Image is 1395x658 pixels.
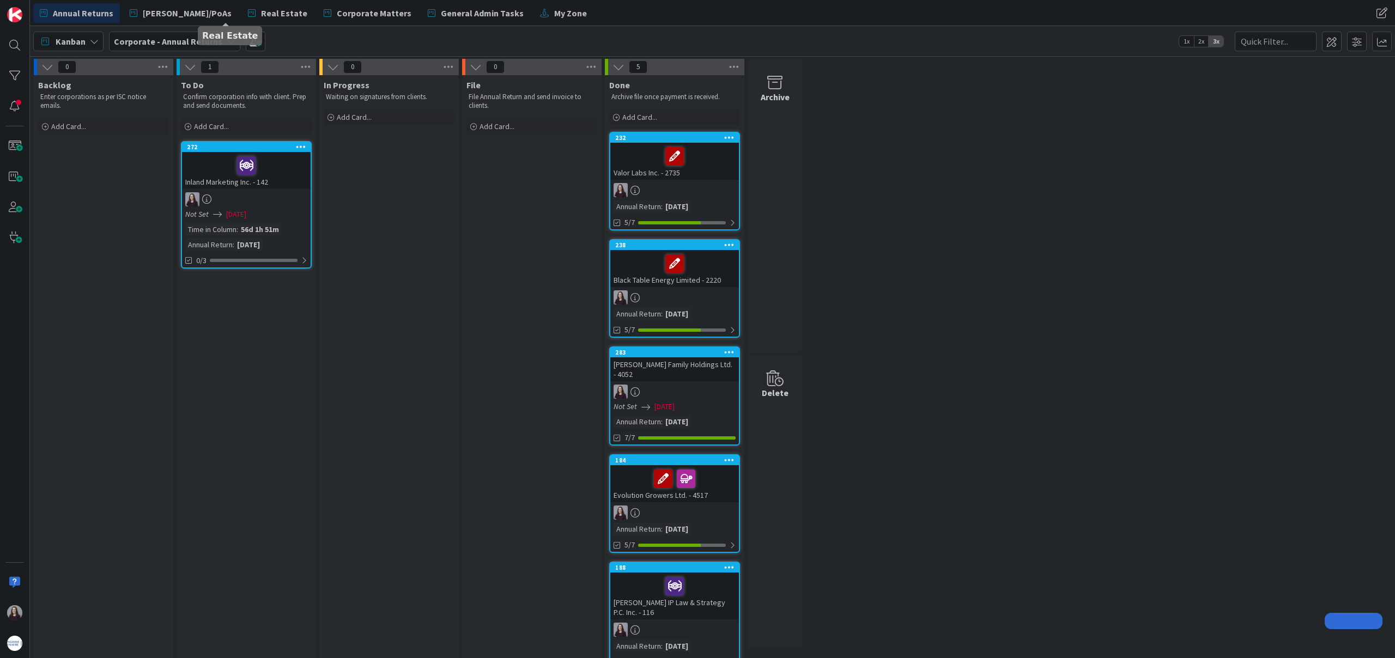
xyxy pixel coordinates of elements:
[261,7,307,20] span: Real Estate
[614,623,628,637] img: BC
[337,112,372,122] span: Add Card...
[236,223,238,235] span: :
[629,60,647,74] span: 5
[226,209,246,220] span: [DATE]
[614,200,661,212] div: Annual Return
[614,290,628,304] img: BC
[181,80,204,90] span: To Do
[7,7,22,22] img: Visit kanbanzone.com
[1194,36,1209,47] span: 2x
[610,385,739,399] div: BC
[610,563,739,572] div: 188
[469,93,595,111] p: File Annual Return and send invoice to clients.
[610,455,739,465] div: 184
[614,401,637,411] i: Not Set
[185,223,236,235] div: Time in Column
[610,250,739,287] div: Black Table Energy Limited - 2220
[614,416,661,428] div: Annual Return
[610,623,739,637] div: BC
[33,3,120,23] a: Annual Returns
[194,121,229,131] span: Add Card...
[624,539,635,551] span: 5/7
[196,255,207,266] span: 0/3
[610,572,739,619] div: [PERSON_NAME] IP Law & Strategy P.C. Inc. - 116
[611,93,738,101] p: Archive file once payment is received.
[441,7,524,20] span: General Admin Tasks
[610,290,739,304] div: BC
[1235,32,1317,51] input: Quick Filter...
[609,80,630,90] span: Done
[614,308,661,320] div: Annual Return
[185,209,209,219] i: Not Set
[615,456,739,464] div: 184
[610,505,739,520] div: BC
[663,416,691,428] div: [DATE]
[241,3,314,23] a: Real Estate
[201,60,219,74] span: 1
[610,143,739,180] div: Valor Labs Inc. - 2735
[661,200,663,212] span: :
[337,7,411,20] span: Corporate Matters
[181,141,312,269] a: 272Inland Marketing Inc. - 142BCNot Set[DATE]Time in Column:56d 1h 51mAnnual Return:[DATE]0/3
[609,132,740,230] a: 232Valor Labs Inc. - 2735BCAnnual Return:[DATE]5/7
[610,240,739,287] div: 238Black Table Energy Limited - 2220
[38,80,71,90] span: Backlog
[615,349,739,356] div: 283
[202,31,258,41] h5: Real Estate
[624,432,635,443] span: 7/7
[622,112,657,122] span: Add Card...
[609,346,740,446] a: 283[PERSON_NAME] Family Holdings Ltd. - 4052BCNot Set[DATE]Annual Return:[DATE]7/7
[343,60,362,74] span: 0
[185,192,199,206] img: BC
[761,90,790,103] div: Archive
[615,564,739,571] div: 188
[661,416,663,428] span: :
[466,80,481,90] span: File
[614,183,628,197] img: BC
[1209,36,1223,47] span: 3x
[1179,36,1194,47] span: 1x
[610,563,739,619] div: 188[PERSON_NAME] IP Law & Strategy P.C. Inc. - 116
[614,385,628,399] img: BC
[421,3,530,23] a: General Admin Tasks
[624,324,635,336] span: 5/7
[609,454,740,553] a: 184Evolution Growers Ltd. - 4517BCAnnual Return:[DATE]5/7
[614,523,661,535] div: Annual Return
[610,348,739,381] div: 283[PERSON_NAME] Family Holdings Ltd. - 4052
[182,152,311,189] div: Inland Marketing Inc. - 142
[234,239,263,251] div: [DATE]
[663,308,691,320] div: [DATE]
[187,143,311,151] div: 272
[143,7,232,20] span: [PERSON_NAME]/PoAs
[661,523,663,535] span: :
[182,192,311,206] div: BC
[615,134,739,142] div: 232
[183,93,310,111] p: Confirm corporation info with client. Prep and send documents.
[238,223,282,235] div: 56d 1h 51m
[610,357,739,381] div: [PERSON_NAME] Family Holdings Ltd. - 4052
[123,3,238,23] a: [PERSON_NAME]/PoAs
[326,93,452,101] p: Waiting on signatures from clients.
[7,636,22,651] img: avatar
[182,142,311,152] div: 272
[182,142,311,189] div: 272Inland Marketing Inc. - 142
[610,465,739,502] div: Evolution Growers Ltd. - 4517
[554,7,587,20] span: My Zone
[610,240,739,250] div: 238
[661,640,663,652] span: :
[610,133,739,143] div: 232
[614,640,661,652] div: Annual Return
[610,455,739,502] div: 184Evolution Growers Ltd. - 4517
[615,241,739,249] div: 238
[480,121,514,131] span: Add Card...
[51,121,86,131] span: Add Card...
[317,3,418,23] a: Corporate Matters
[663,640,691,652] div: [DATE]
[614,505,628,520] img: BC
[7,605,22,620] img: BC
[610,183,739,197] div: BC
[533,3,593,23] a: My Zone
[663,200,691,212] div: [DATE]
[610,133,739,180] div: 232Valor Labs Inc. - 2735
[56,35,86,48] span: Kanban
